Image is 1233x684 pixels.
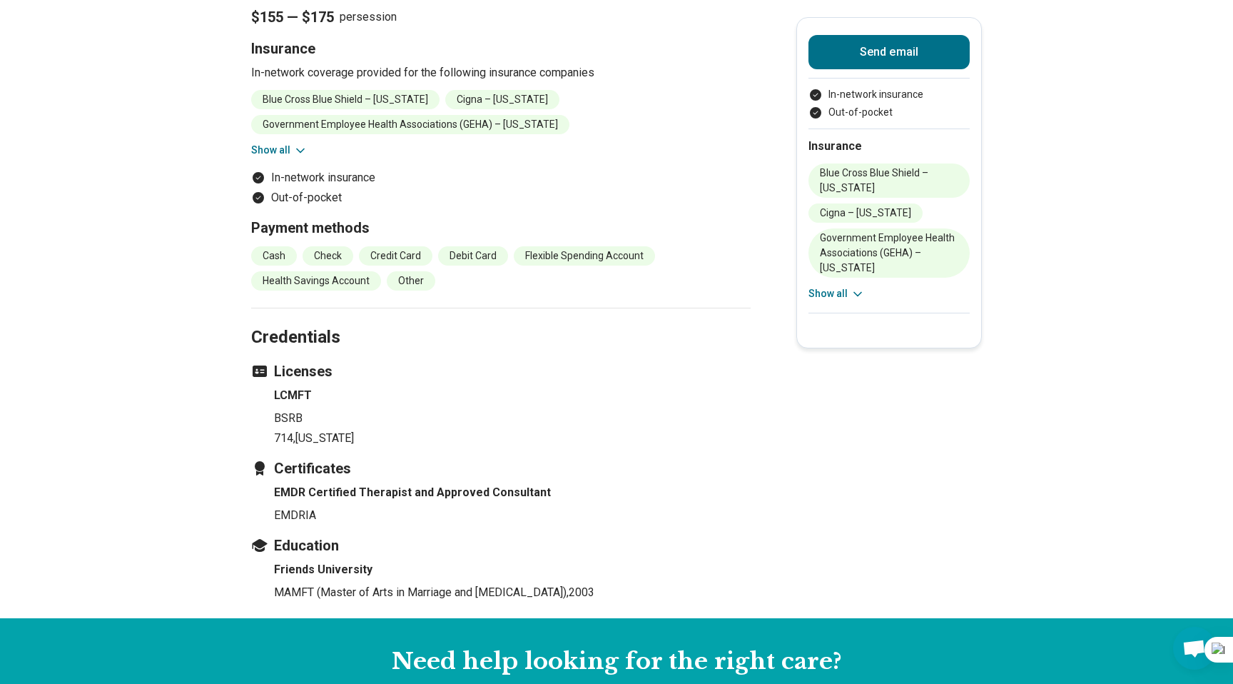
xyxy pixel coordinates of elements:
[808,228,970,278] li: Government Employee Health Associations (GEHA) – [US_STATE]
[1173,627,1216,670] div: Open chat
[251,291,751,350] h2: Credentials
[387,271,435,291] li: Other
[274,410,751,427] p: BSRB
[274,484,751,501] h4: EMDR Certified Therapist and Approved Consultant
[274,387,751,404] h4: LCMFT
[274,584,751,601] p: MAMFT (Master of Arts in Marriage and [MEDICAL_DATA]) , 2003
[293,431,354,445] span: , [US_STATE]
[251,7,751,27] p: per session
[251,246,297,266] li: Cash
[274,507,751,524] p: EMDRIA
[808,138,970,155] h2: Insurance
[274,430,751,447] p: 714
[251,169,751,206] ul: Payment options
[251,7,334,27] span: $155 — $175
[11,647,1222,677] h2: Need help looking for the right care?
[251,115,569,134] li: Government Employee Health Associations (GEHA) – [US_STATE]
[251,458,751,478] h3: Certificates
[808,164,970,198] li: Blue Cross Blue Shield – [US_STATE]
[251,218,751,238] h3: Payment methods
[808,286,865,301] button: Show all
[251,90,440,109] li: Blue Cross Blue Shield – [US_STATE]
[251,39,751,59] h3: Insurance
[251,535,751,555] h3: Education
[808,87,970,102] li: In-network insurance
[274,561,751,578] h4: Friends University
[445,90,559,109] li: Cigna – [US_STATE]
[251,271,381,291] li: Health Savings Account
[251,143,308,158] button: Show all
[359,246,432,266] li: Credit Card
[303,246,353,266] li: Check
[438,246,508,266] li: Debit Card
[514,246,655,266] li: Flexible Spending Account
[251,189,751,206] li: Out-of-pocket
[808,105,970,120] li: Out-of-pocket
[808,87,970,120] ul: Payment options
[808,203,923,223] li: Cigna – [US_STATE]
[251,361,751,381] h3: Licenses
[808,35,970,69] button: Send email
[251,64,751,81] p: In-network coverage provided for the following insurance companies
[251,169,751,186] li: In-network insurance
